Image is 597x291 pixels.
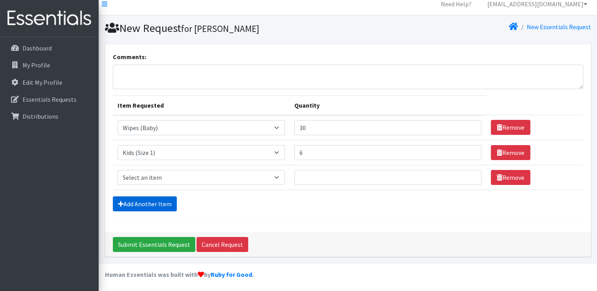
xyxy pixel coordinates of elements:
p: My Profile [22,61,50,69]
a: New Essentials Request [527,23,591,31]
small: for [PERSON_NAME] [181,23,259,34]
a: Ruby for Good [211,270,252,278]
p: Dashboard [22,44,52,52]
label: Comments: [113,52,146,62]
input: Submit Essentials Request [113,237,195,252]
a: Add Another Item [113,196,177,211]
a: My Profile [3,57,95,73]
th: Item Requested [113,95,290,115]
th: Quantity [290,95,486,115]
p: Edit My Profile [22,78,62,86]
a: Remove [491,170,530,185]
a: Remove [491,145,530,160]
a: Distributions [3,108,95,124]
a: Cancel Request [197,237,248,252]
a: Edit My Profile [3,75,95,90]
h1: New Request [105,21,345,35]
a: Remove [491,120,530,135]
p: Essentials Requests [22,95,77,103]
img: HumanEssentials [3,5,95,32]
a: Essentials Requests [3,91,95,107]
a: Dashboard [3,40,95,56]
strong: Human Essentials was built with by . [105,270,254,278]
p: Distributions [22,112,58,120]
